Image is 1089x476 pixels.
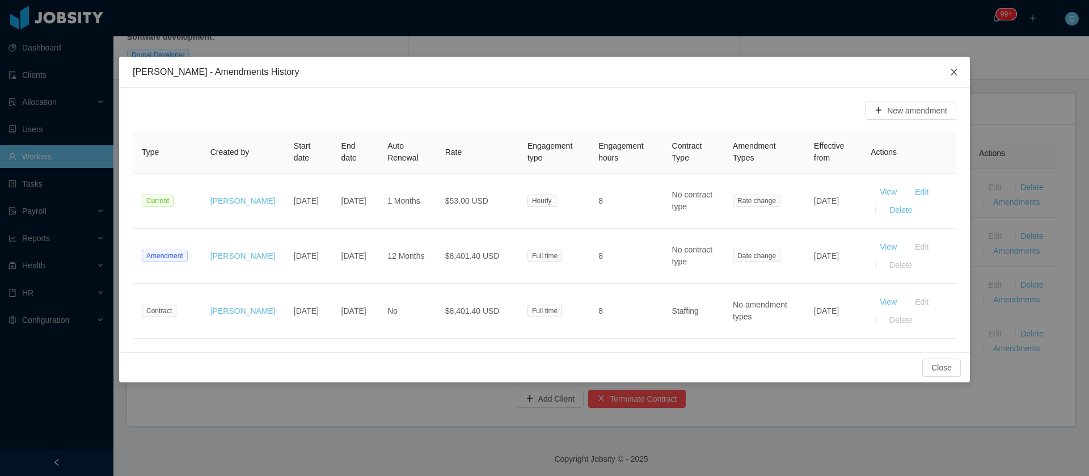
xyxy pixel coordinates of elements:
button: icon: plusNew amendment [866,102,956,120]
td: 12 Months [378,229,436,284]
td: [DATE] [285,284,332,339]
span: End date [341,141,357,162]
span: Engagement hours [598,141,643,162]
span: Contract Type [672,141,702,162]
span: $53.00 USD [445,196,488,205]
span: Staffing [672,306,699,315]
button: View [871,183,906,201]
td: [DATE] [285,229,332,284]
td: [DATE] [332,284,379,339]
a: [PERSON_NAME] [210,196,276,205]
span: No contract type [672,190,713,211]
span: Created by [210,148,249,157]
span: Rate [445,148,462,157]
span: Engagement type [527,141,572,162]
span: Amendment [142,250,188,262]
td: [DATE] [285,174,332,229]
td: [DATE] [805,229,862,284]
button: Edit [906,183,938,201]
td: [DATE] [332,174,379,229]
span: Effective from [814,141,844,162]
span: Contract [142,305,176,317]
span: $8,401.40 USD [445,251,500,260]
span: $8,401.40 USD [445,306,500,315]
span: 8 [598,251,603,260]
span: Full time [527,250,562,262]
button: Edit [906,293,938,311]
span: 8 [598,196,603,205]
span: Full time [527,305,562,317]
span: Hourly [527,195,556,207]
span: Amendment Types [733,141,775,162]
i: icon: close [949,68,959,77]
td: [DATE] [332,229,379,284]
button: Close [938,57,970,89]
span: No contract type [672,245,713,266]
button: Delete [880,201,921,219]
span: No amendment types [733,300,787,321]
button: View [871,293,906,311]
td: 1 Months [378,174,436,229]
div: [PERSON_NAME] - Amendments History [133,66,956,78]
span: Rate change [733,195,780,207]
td: [DATE] [805,284,862,339]
span: Actions [871,148,897,157]
button: Edit [906,238,938,256]
td: [DATE] [805,174,862,229]
button: View [871,238,906,256]
span: Current [142,195,174,207]
span: Start date [294,141,311,162]
span: Auto Renewal [387,141,418,162]
span: Type [142,148,159,157]
button: Close [922,359,961,377]
td: No [378,284,436,339]
a: [PERSON_NAME] [210,251,276,260]
a: [PERSON_NAME] [210,306,276,315]
span: Date change [733,250,780,262]
span: 8 [598,306,603,315]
